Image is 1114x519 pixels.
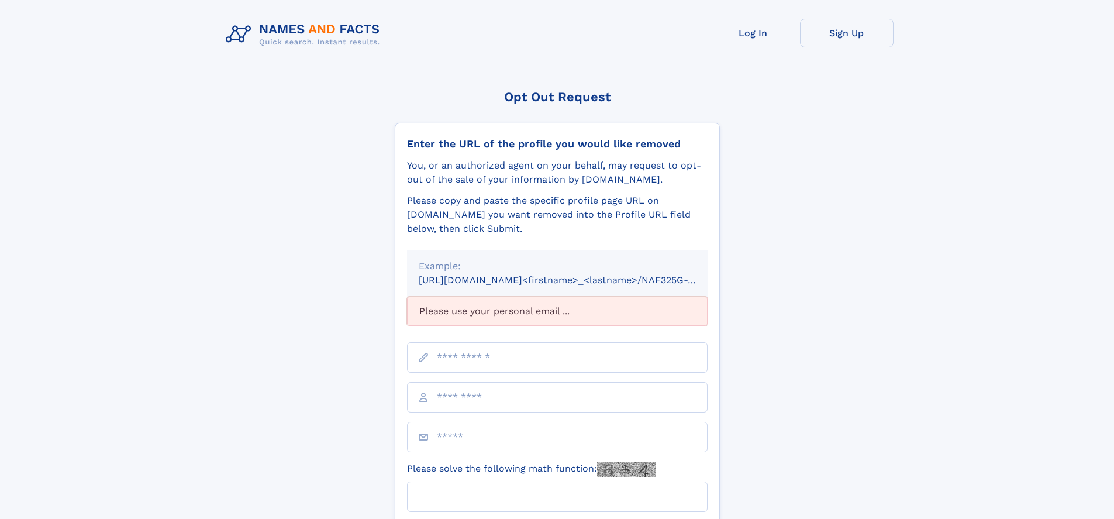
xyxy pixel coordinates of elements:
img: Logo Names and Facts [221,19,389,50]
div: Please use your personal email ... [407,297,708,326]
div: Enter the URL of the profile you would like removed [407,138,708,150]
a: Log In [706,19,800,47]
label: Please solve the following math function: [407,462,656,477]
div: Example: [419,259,696,273]
small: [URL][DOMAIN_NAME]<firstname>_<lastname>/NAF325G-xxxxxxxx [419,274,730,286]
div: You, or an authorized agent on your behalf, may request to opt-out of the sale of your informatio... [407,159,708,187]
div: Opt Out Request [395,90,720,104]
div: Please copy and paste the specific profile page URL on [DOMAIN_NAME] you want removed into the Pr... [407,194,708,236]
a: Sign Up [800,19,894,47]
